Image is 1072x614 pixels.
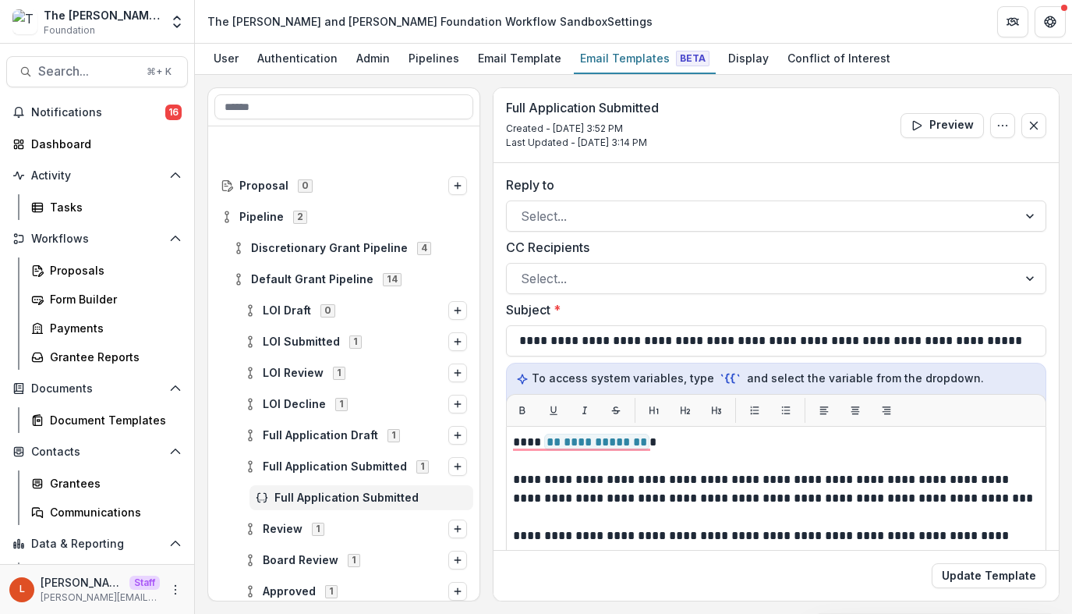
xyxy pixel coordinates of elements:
a: Tasks [25,194,188,220]
div: Proposal0Options [214,173,473,198]
div: Discretionary Grant Pipeline4 [226,236,473,261]
button: List [773,398,798,423]
button: Open Workflows [6,226,188,251]
div: Conflict of Interest [781,47,897,69]
a: Authentication [251,44,344,74]
a: Grantee Reports [25,344,188,370]
button: H3 [704,398,729,423]
span: LOI Review [263,367,324,380]
button: Align right [874,398,899,423]
div: Authentication [251,47,344,69]
button: Align center [843,398,868,423]
label: Subject [506,300,1037,319]
button: Options [448,364,467,382]
p: Created - [DATE] 3:52 PM [506,122,659,136]
div: Admin [350,47,396,69]
div: Form Builder [50,291,175,307]
span: 4 [417,242,431,254]
div: Email Template [472,47,568,69]
button: Partners [997,6,1028,37]
button: Options [990,113,1015,138]
button: Preview [900,113,984,138]
button: Underline [541,398,566,423]
a: Conflict of Interest [781,44,897,74]
a: Form Builder [25,286,188,312]
button: Options [448,395,467,413]
p: [PERSON_NAME][EMAIL_ADDRESS][DOMAIN_NAME] [41,591,160,605]
div: Review1Options [238,516,473,541]
a: Proposals [25,257,188,283]
span: LOI Submitted [263,335,340,349]
div: Board Review1Options [238,548,473,573]
span: Data & Reporting [31,538,163,551]
span: Default Grant Pipeline [251,273,373,286]
p: [PERSON_NAME] [41,574,123,591]
button: Open Contacts [6,439,188,464]
a: Document Templates [25,407,188,433]
span: Discretionary Grant Pipeline [251,242,408,255]
span: 1 [325,585,338,598]
button: Options [448,457,467,476]
span: Notifications [31,106,165,119]
div: Pipelines [402,47,465,69]
img: The Carol and James Collins Foundation Workflow Sandbox [12,9,37,34]
button: Options [448,176,467,195]
span: Documents [31,382,163,396]
button: Options [448,551,467,570]
div: Proposals [50,262,175,279]
code: `{{` [717,371,744,387]
button: Open Activity [6,163,188,188]
div: LOI Draft0Options [238,298,473,323]
a: Admin [350,44,396,74]
a: Email Templates Beta [574,44,716,74]
button: Options [448,332,467,351]
span: 1 [387,429,400,442]
a: Dashboard [25,563,188,588]
a: Dashboard [6,131,188,157]
div: Full Application Submitted1Options [238,454,473,479]
a: Email Template [472,44,568,74]
div: Lucy [19,584,25,594]
p: To access system variables, type and select the variable from the dropdown. [516,370,1036,387]
span: LOI Decline [263,398,326,411]
span: Full Application Submitted [263,460,407,474]
button: More [166,580,185,599]
span: 1 [348,554,360,566]
span: 1 [333,367,345,379]
span: Board Review [263,554,338,567]
div: Email Templates [574,47,716,69]
div: Document Templates [50,412,175,428]
div: Approved1Options [238,579,473,604]
label: CC Recipients [506,238,1037,257]
a: Pipelines [402,44,465,74]
a: Communications [25,499,188,525]
button: Open entity switcher [166,6,188,37]
button: H1 [642,398,667,423]
button: Get Help [1035,6,1066,37]
span: Pipeline [239,211,284,224]
span: 1 [349,335,362,348]
span: LOI Draft [263,304,311,318]
button: Strikethrough [603,398,628,423]
span: Full Application Draft [263,429,378,442]
span: Beta [676,51,709,66]
button: Align left [812,398,837,423]
nav: breadcrumb [201,10,659,33]
button: Options [448,520,467,538]
button: Notifications16 [6,100,188,125]
span: Workflows [31,232,163,246]
a: Display [722,44,775,74]
div: User [207,47,245,69]
button: Options [448,426,467,445]
button: Search... [6,56,188,87]
span: 1 [335,398,348,410]
div: Grantees [50,475,175,492]
h3: Full Application Submitted [506,101,659,115]
button: Options [448,582,467,601]
div: Tasks [50,199,175,215]
button: Italic [572,398,597,423]
span: 1 [312,523,324,535]
div: ⌘ + K [143,63,175,80]
button: List [742,398,767,423]
span: 16 [165,105,182,120]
